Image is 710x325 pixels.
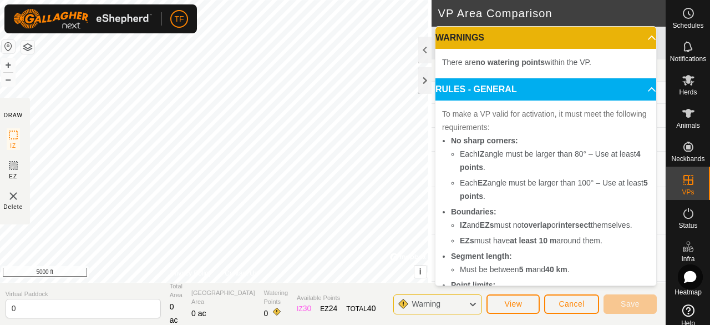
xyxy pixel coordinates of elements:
[367,304,376,313] span: 40
[170,282,182,300] span: Total Area
[435,78,656,101] p-accordion-header: RULES - GENERAL
[225,268,257,278] a: Contact Us
[480,221,494,229] b: EZs
[545,265,567,274] b: 40 km
[21,41,34,54] button: Map Layers
[264,309,268,318] span: 0
[2,58,15,72] button: +
[682,189,694,196] span: VPs
[486,294,540,314] button: View
[510,236,556,245] b: at least 10 m
[678,222,697,229] span: Status
[191,288,255,307] span: [GEOGRAPHIC_DATA] Area
[460,263,650,276] li: Must be between and .
[672,22,703,29] span: Schedules
[559,299,585,308] span: Cancel
[451,136,518,145] b: No sharp corners:
[297,303,311,314] div: IZ
[412,299,440,308] span: Warning
[504,299,522,308] span: View
[303,304,312,313] span: 30
[13,9,152,29] img: Gallagher Logo
[451,207,496,216] b: Boundaries:
[174,13,184,25] span: TF
[9,172,17,181] span: EZ
[3,203,23,211] span: Delete
[191,309,206,318] span: 0 ac
[460,176,650,203] li: Each angle must be larger than 100° – Use at least .
[435,33,484,42] span: WARNINGS
[476,58,545,67] b: no watering points
[478,178,488,187] b: EZ
[438,7,666,20] h2: VP Area Comparison
[460,234,650,247] li: must have around them.
[435,49,656,78] p-accordion-content: WARNINGS
[7,189,20,203] img: VP
[460,236,474,245] b: EZs
[676,122,700,129] span: Animals
[170,268,212,278] a: Privacy Policy
[346,303,376,314] div: TOTAL
[297,293,376,303] span: Available Points
[442,58,591,67] span: There are within the VP.
[603,294,657,314] button: Save
[681,256,694,262] span: Infra
[460,147,650,174] li: Each angle must be larger than 80° – Use at least .
[414,266,427,278] button: i
[435,27,656,49] p-accordion-header: WARNINGS
[478,149,484,158] b: IZ
[460,149,641,172] b: 4 points
[6,289,161,299] span: Virtual Paddock
[320,303,337,314] div: EZ
[670,56,706,62] span: Notifications
[460,178,648,201] b: 5 points
[264,288,288,307] span: Watering Points
[4,111,23,119] div: DRAW
[451,252,512,261] b: Segment length:
[10,142,16,150] span: IZ
[679,89,697,96] span: Herds
[460,218,650,232] li: and must not or themselves.
[2,73,15,86] button: –
[519,265,532,274] b: 5 m
[170,302,178,324] span: 0 ac
[435,85,517,94] span: RULES - GENERAL
[674,289,702,296] span: Heatmap
[558,221,590,229] b: intersect
[544,294,599,314] button: Cancel
[329,304,338,313] span: 24
[621,299,640,308] span: Save
[419,267,421,276] span: i
[524,221,551,229] b: overlap
[671,156,704,162] span: Neckbands
[451,281,495,289] b: Point limits:
[460,221,466,229] b: IZ
[2,40,15,53] button: Reset Map
[442,109,647,132] span: To make a VP valid for activation, it must meet the following requirements:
